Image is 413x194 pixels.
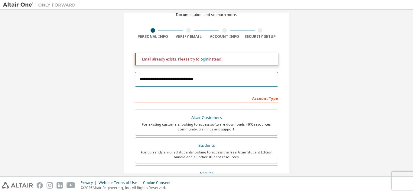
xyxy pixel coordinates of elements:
div: Website Terms of Use [99,180,143,185]
img: Altair One [3,2,79,8]
img: altair_logo.svg [2,182,33,189]
div: Security Setup [242,34,278,39]
img: youtube.svg [67,182,75,189]
img: instagram.svg [47,182,53,189]
div: For existing customers looking to access software downloads, HPC resources, community, trainings ... [139,122,274,132]
div: Account Type [135,93,278,103]
div: Altair Customers [139,113,274,122]
img: facebook.svg [37,182,43,189]
div: For currently enrolled students looking to access the free Altair Student Edition bundle and all ... [139,150,274,159]
div: Faculty [139,169,274,178]
div: Verify Email [171,34,207,39]
div: Email already exists. Please try to instead. [142,57,273,62]
div: Personal Info [135,34,171,39]
p: © 2025 Altair Engineering, Inc. All Rights Reserved. [81,185,174,190]
a: login [200,57,208,62]
div: Cookie Consent [143,180,174,185]
div: Privacy [81,180,99,185]
img: linkedin.svg [57,182,63,189]
div: Students [139,141,274,150]
div: Account Info [207,34,242,39]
